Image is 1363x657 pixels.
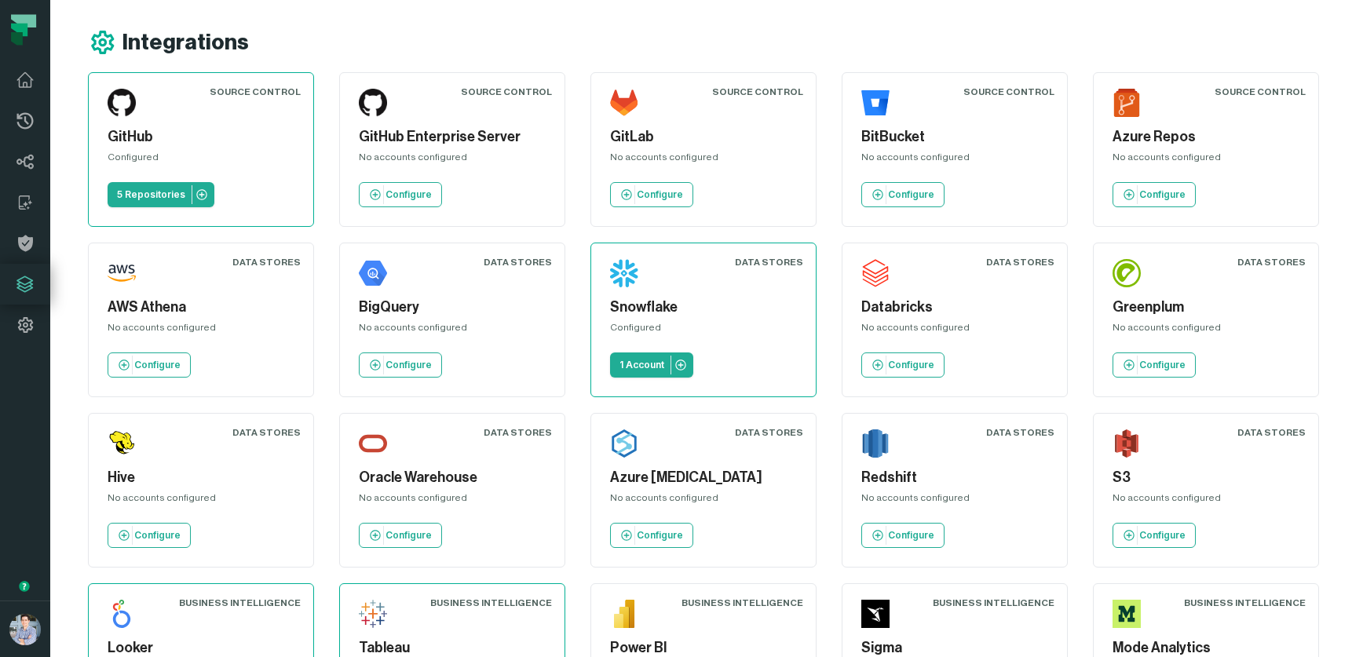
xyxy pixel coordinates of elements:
img: Power BI [610,600,638,628]
h5: Azure Repos [1113,126,1299,148]
div: Data Stores [1237,256,1306,268]
img: Looker [108,600,136,628]
h5: Databricks [861,297,1048,318]
a: Configure [108,352,191,378]
p: Configure [888,188,934,201]
img: Snowflake [610,259,638,287]
h5: Snowflake [610,297,797,318]
img: Azure Repos [1113,89,1141,117]
a: Configure [610,182,693,207]
p: 1 Account [619,359,664,371]
img: GitLab [610,89,638,117]
div: Check out these product tours to help you get started with Foundational. [22,119,292,156]
h5: GitLab [610,126,797,148]
img: GitHub [108,89,136,117]
p: Configure [888,359,934,371]
button: Mark as completed [60,435,181,451]
div: Source Control [210,86,301,98]
p: Configure [1139,359,1186,371]
img: S3 [1113,429,1141,458]
a: Configure [359,352,442,378]
div: No accounts configured [359,321,546,340]
div: Data Stores [986,256,1054,268]
div: No accounts configured [861,151,1048,170]
div: Source Control [712,86,803,98]
div: No accounts configured [108,491,294,510]
div: Source Control [1215,86,1306,98]
p: Configure [386,529,432,542]
p: About 4 minutes left [186,173,298,190]
h5: Greenplum [1113,297,1299,318]
div: Data Stores [986,426,1054,439]
p: Configure [637,529,683,542]
div: Business Intelligence [179,597,301,609]
div: Business Intelligence [681,597,803,609]
img: Redshift [861,429,890,458]
img: BitBucket [861,89,890,117]
p: 5 Repositories [117,188,185,201]
a: Configure [1113,523,1196,548]
p: Configure [134,359,181,371]
a: 1 Account [610,352,693,378]
img: Tableau [359,600,387,628]
h5: Redshift [861,467,1048,488]
div: Data Stores [1237,426,1306,439]
div: Welcome, [PERSON_NAME]! [22,62,292,119]
a: Configure [359,182,442,207]
div: Data Stores [735,426,803,439]
h5: GitHub Enterprise Server [359,126,546,148]
img: Azure Synapse [610,429,638,458]
div: Business Intelligence [1184,597,1306,609]
div: No accounts configured [1113,151,1299,170]
button: Take the tour [60,371,168,403]
a: Configure [861,523,945,548]
img: Mode Analytics [1113,600,1141,628]
p: Configure [1139,188,1186,201]
div: No accounts configured [108,321,294,340]
p: Configure [386,188,432,201]
div: No accounts configured [861,321,1048,340]
h5: S3 [1113,467,1299,488]
div: Find your Data Assets [29,235,285,260]
button: go back [10,6,40,36]
div: No accounts configured [610,491,797,510]
div: Configured [610,321,797,340]
img: Hive [108,429,136,458]
h5: Hive [108,467,294,488]
h5: BigQuery [359,297,546,318]
div: Data Stores [232,426,301,439]
div: Source Control [461,86,552,98]
div: 2Lineage Graph [29,294,285,319]
div: Close [276,7,304,35]
div: Find your Data Assets [60,240,266,256]
div: No accounts configured [1113,491,1299,510]
h5: Oracle Warehouse [359,467,546,488]
a: Configure [359,523,442,548]
img: Databricks [861,259,890,287]
img: avatar of Alon Nafta [9,614,41,645]
p: Configure [134,529,181,542]
p: Configure [386,359,432,371]
div: No accounts configured [359,151,546,170]
p: 1 of 5 done [16,173,79,190]
img: AWS Athena [108,259,136,287]
div: Data Stores [484,426,552,439]
a: Configure [1113,352,1196,378]
div: 3Data Catalog [29,489,285,514]
p: Configure [637,188,683,201]
div: Lineage Graph [60,300,266,316]
div: No accounts configured [359,491,546,510]
p: Configure [888,529,934,542]
div: Data Stores [232,256,301,268]
div: Configured [108,151,294,170]
h1: Integrations [122,29,249,57]
div: Business Intelligence [933,597,1054,609]
img: BigQuery [359,259,387,287]
a: Configure [861,352,945,378]
p: Configure [1139,529,1186,542]
div: How to visually trace every transformation in your data. [60,326,273,359]
div: No accounts configured [861,491,1048,510]
img: Oracle Warehouse [359,429,387,458]
div: No accounts configured [610,151,797,170]
a: 5 Repositories [108,182,214,207]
